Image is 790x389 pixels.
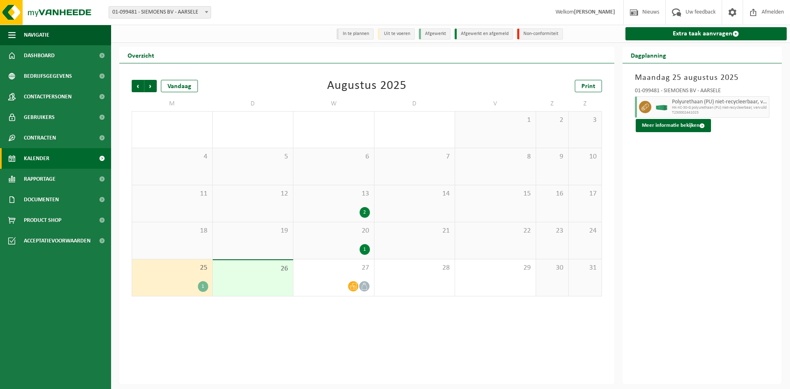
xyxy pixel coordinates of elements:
[459,116,532,125] span: 1
[337,28,374,40] li: In te plannen
[575,80,602,92] a: Print
[374,96,455,111] td: D
[119,47,163,63] h2: Overzicht
[132,80,144,92] span: Vorige
[136,226,208,235] span: 18
[297,226,370,235] span: 20
[623,47,674,63] h2: Dagplanning
[635,72,770,84] h3: Maandag 25 augustus 2025
[635,88,770,96] div: 01-099481 - SIEMOENS BV - AARSELE
[672,110,767,115] span: T250002441025
[517,28,563,40] li: Non-conformiteit
[109,6,211,19] span: 01-099481 - SIEMOENS BV - AARSELE
[573,152,597,161] span: 10
[459,226,532,235] span: 22
[198,281,208,292] div: 1
[24,86,72,107] span: Contactpersonen
[24,210,61,231] span: Product Shop
[540,152,565,161] span: 9
[136,263,208,273] span: 25
[217,152,289,161] span: 5
[672,99,767,105] span: Polyurethaan (PU) niet-recycleerbaar, vervuild
[459,152,532,161] span: 8
[24,231,91,251] span: Acceptatievoorwaarden
[24,45,55,66] span: Dashboard
[136,152,208,161] span: 4
[327,80,407,92] div: Augustus 2025
[217,189,289,198] span: 12
[144,80,157,92] span: Volgende
[636,119,711,132] button: Meer informatie bekijken
[455,28,513,40] li: Afgewerkt en afgemeld
[581,83,595,90] span: Print
[360,244,370,255] div: 1
[540,116,565,125] span: 2
[574,9,615,15] strong: [PERSON_NAME]
[213,96,294,111] td: D
[217,264,289,273] span: 26
[24,189,59,210] span: Documenten
[24,66,72,86] span: Bedrijfsgegevens
[625,27,787,40] a: Extra taak aanvragen
[536,96,569,111] td: Z
[540,189,565,198] span: 16
[161,80,198,92] div: Vandaag
[4,371,137,389] iframe: chat widget
[540,263,565,273] span: 30
[217,226,289,235] span: 19
[379,152,451,161] span: 7
[672,105,767,110] span: HK-XC-30-G polyurethaan (PU) niet-recycleerbaar, vervuild
[459,263,532,273] span: 29
[455,96,536,111] td: V
[24,25,49,45] span: Navigatie
[132,96,213,111] td: M
[379,263,451,273] span: 28
[24,148,49,169] span: Kalender
[569,96,602,111] td: Z
[573,116,597,125] span: 3
[24,169,56,189] span: Rapportage
[573,263,597,273] span: 31
[573,226,597,235] span: 24
[573,189,597,198] span: 17
[297,189,370,198] span: 13
[655,104,668,110] img: HK-XC-30-GN-00
[540,226,565,235] span: 23
[378,28,415,40] li: Uit te voeren
[109,7,211,18] span: 01-099481 - SIEMOENS BV - AARSELE
[379,226,451,235] span: 21
[297,152,370,161] span: 6
[24,128,56,148] span: Contracten
[24,107,55,128] span: Gebruikers
[419,28,451,40] li: Afgewerkt
[136,189,208,198] span: 11
[379,189,451,198] span: 14
[459,189,532,198] span: 15
[297,263,370,273] span: 27
[360,207,370,218] div: 2
[293,96,374,111] td: W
